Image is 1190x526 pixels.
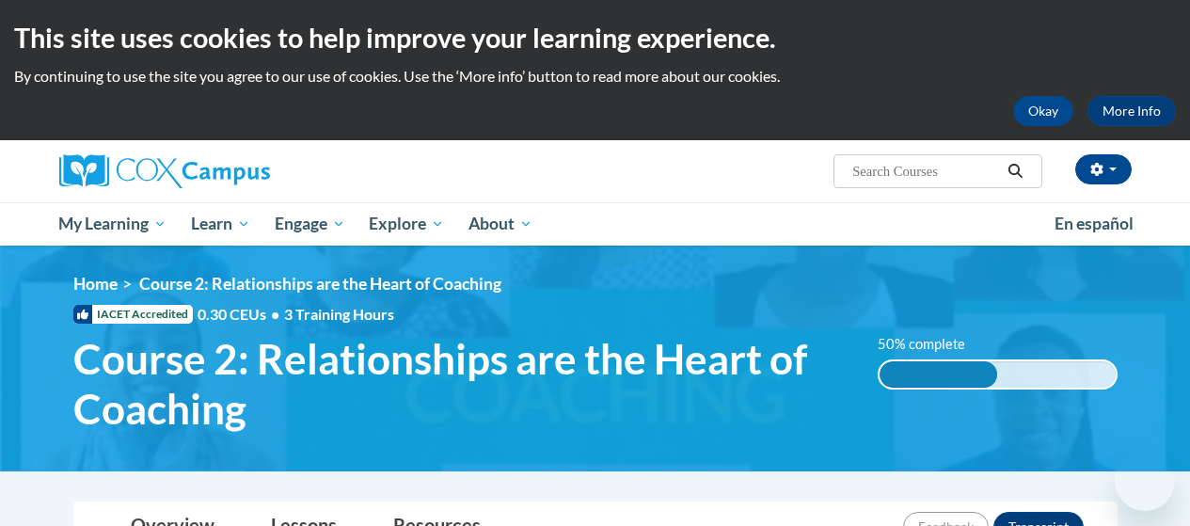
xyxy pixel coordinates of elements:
[14,66,1176,87] p: By continuing to use the site you agree to our use of cookies. Use the ‘More info’ button to read...
[369,213,444,235] span: Explore
[262,202,357,246] a: Engage
[357,202,456,246] a: Explore
[1042,204,1146,244] a: En español
[275,213,345,235] span: Engage
[850,160,1001,183] input: Search Courses
[1013,96,1073,126] button: Okay
[191,213,250,235] span: Learn
[878,334,986,355] label: 50% complete
[73,274,118,294] a: Home
[179,202,262,246] a: Learn
[73,305,193,324] span: IACET Accredited
[58,213,167,235] span: My Learning
[1001,160,1029,183] button: Search
[73,334,849,434] span: Course 2: Relationships are the Heart of Coaching
[1087,96,1176,126] a: More Info
[271,305,279,323] span: •
[1115,451,1175,511] iframe: Button to launch messaging window
[456,202,545,246] a: About
[198,304,284,325] span: 0.30 CEUs
[139,274,501,294] span: Course 2: Relationships are the Heart of Coaching
[880,361,998,388] div: 50% complete
[59,154,398,188] a: Cox Campus
[45,202,1146,246] div: Main menu
[1055,214,1134,233] span: En español
[284,305,394,323] span: 3 Training Hours
[1075,154,1132,184] button: Account Settings
[59,154,270,188] img: Cox Campus
[47,202,180,246] a: My Learning
[468,213,532,235] span: About
[14,19,1176,56] h2: This site uses cookies to help improve your learning experience.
